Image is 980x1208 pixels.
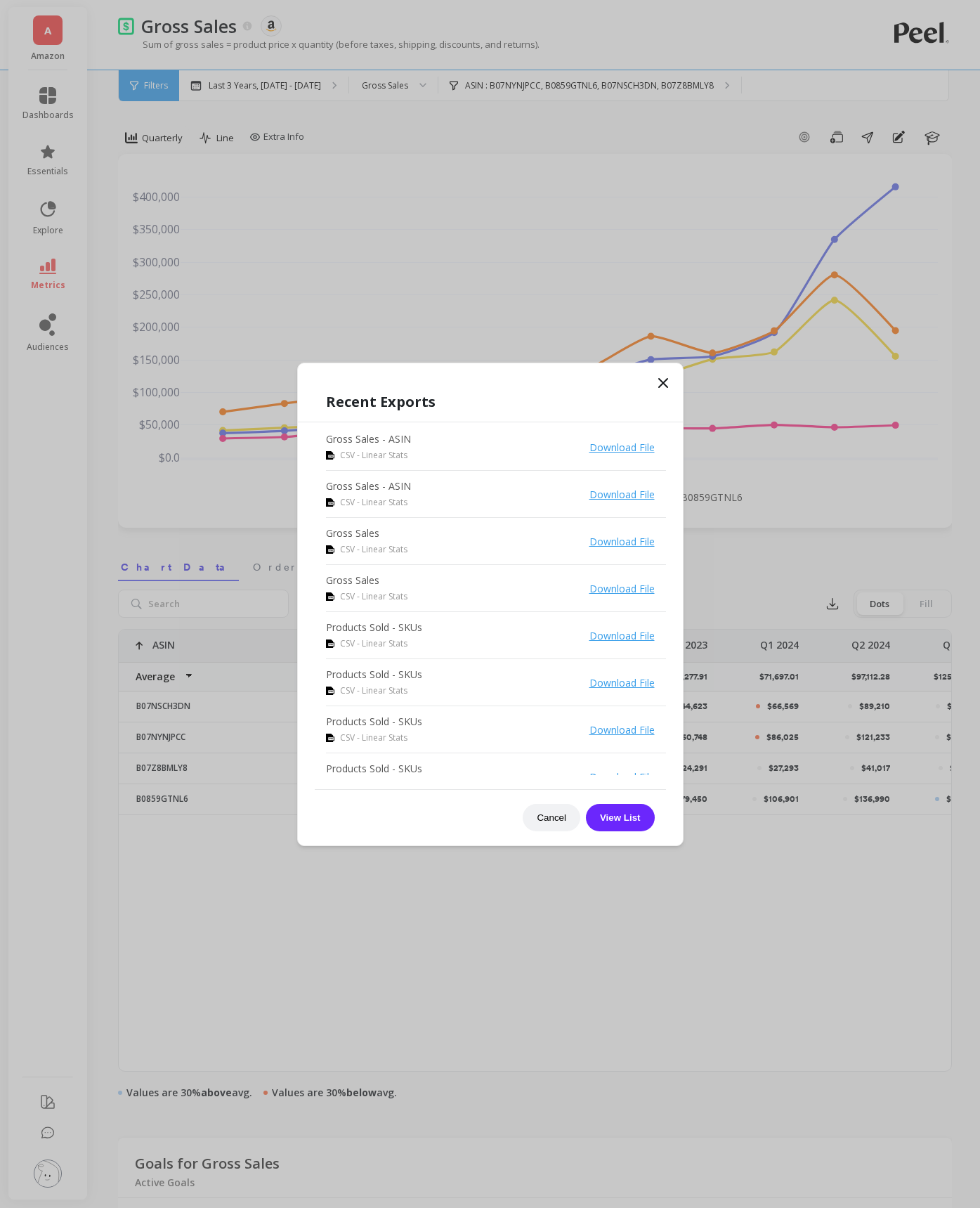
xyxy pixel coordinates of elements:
[326,573,407,587] p: Gross Sales
[589,723,655,736] a: Download File
[523,804,580,831] button: Cancel
[326,715,422,729] p: Products Sold - SKUs
[326,592,334,601] img: csv icon
[589,676,655,689] a: Download File
[589,488,655,501] a: Download File
[326,687,334,695] img: csv icon
[340,496,407,509] span: CSV - Linear Stats
[589,441,655,454] a: Download File
[326,526,407,540] p: Gross Sales
[589,535,655,548] a: Download File
[589,629,655,642] a: Download File
[340,732,407,744] span: CSV - Linear Stats
[326,734,334,742] img: csv icon
[326,762,422,776] p: Products Sold - SKUs
[586,804,655,831] button: View List
[326,451,334,460] img: csv icon
[326,479,411,493] p: Gross Sales - ASIN
[340,543,407,556] span: CSV - Linear Stats
[326,639,334,648] img: csv icon
[326,621,422,635] p: Products Sold - SKUs
[340,590,407,603] span: CSV - Linear Stats
[326,668,422,682] p: Products Sold - SKUs
[340,449,407,462] span: CSV - Linear Stats
[589,770,655,784] a: Download File
[589,582,655,595] a: Download File
[326,545,334,554] img: csv icon
[340,684,407,697] span: CSV - Linear Stats
[340,637,407,650] span: CSV - Linear Stats
[326,498,334,507] img: csv icon
[326,432,411,446] p: Gross Sales - ASIN
[326,391,655,413] h1: Recent Exports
